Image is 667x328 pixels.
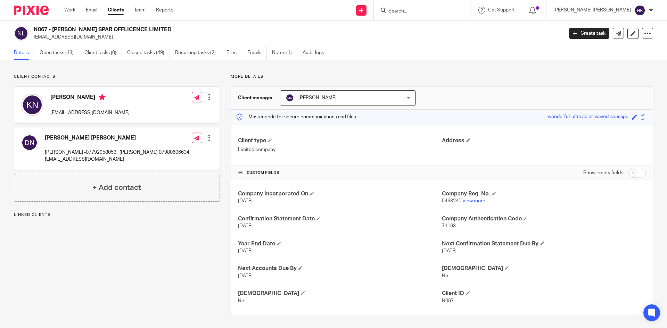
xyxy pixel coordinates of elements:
a: Reports [156,7,173,14]
h4: Next Confirmation Statement Due By [442,240,646,247]
h4: [DEMOGRAPHIC_DATA] [442,265,646,272]
input: Search [388,8,450,15]
h4: CUSTOM FIELDS [238,170,442,176]
span: [DATE] [238,249,253,253]
a: Closed tasks (49) [127,46,170,60]
img: svg%3E [286,94,294,102]
i: Primary [99,94,106,101]
a: Work [64,7,75,14]
a: Team [134,7,146,14]
a: Notes (1) [272,46,297,60]
span: [PERSON_NAME] [298,95,337,100]
p: Limited company [238,146,442,153]
label: Show empty fields [583,169,623,176]
h4: Client ID [442,290,646,297]
p: Master code for secure communications and files [236,113,356,120]
span: No [442,274,448,278]
p: Client contacts [14,74,220,79]
p: [EMAIL_ADDRESS][DOMAIN_NAME] [45,156,189,163]
span: [DATE] [238,199,253,203]
a: Email [86,7,97,14]
p: [EMAIL_ADDRESS][DOMAIN_NAME] [34,34,559,41]
a: Client tasks (0) [84,46,122,60]
a: Create task [569,28,609,39]
span: Get Support [488,8,515,12]
span: [DATE] [442,249,456,253]
h4: Company Incorporated On [238,190,442,197]
img: Pixie [14,6,49,15]
img: svg%3E [14,26,28,41]
a: View more [462,199,485,203]
img: svg%3E [634,5,645,16]
h2: N067 - [PERSON_NAME] SPAR OFFLICENCE LIMITED [34,26,454,33]
p: [PERSON_NAME] -07792958053 . [PERSON_NAME] 07980606634 [45,149,189,156]
h4: Client type [238,137,442,144]
img: svg%3E [21,94,43,116]
h4: + Add contact [92,182,141,193]
p: [EMAIL_ADDRESS][DOMAIN_NAME] [50,109,130,116]
h4: [PERSON_NAME] [PERSON_NAME] [45,134,189,142]
span: [DATE] [238,224,253,228]
span: N067 [442,298,454,303]
h3: Client manager [238,94,273,101]
span: No [238,298,244,303]
img: svg%3E [21,134,38,151]
div: wonderful-ultraviolet-waved-sausage [548,113,628,121]
h4: Address [442,137,646,144]
p: [PERSON_NAME] [PERSON_NAME] [553,7,631,14]
a: Emails [247,46,267,60]
h4: [PERSON_NAME] [50,94,130,102]
h4: Confirmation Statement Date [238,215,442,222]
span: 5463240 [442,199,461,203]
p: Linked clients [14,212,220,218]
a: Clients [108,7,124,14]
span: 71163 [442,224,456,228]
span: [DATE] [238,274,253,278]
h4: Next Accounts Due By [238,265,442,272]
h4: Company Reg. No. [442,190,646,197]
a: Open tasks (13) [40,46,79,60]
a: Recurring tasks (2) [175,46,221,60]
h4: Year End Date [238,240,442,247]
a: Audit logs [303,46,329,60]
h4: [DEMOGRAPHIC_DATA] [238,290,442,297]
a: Details [14,46,34,60]
h4: Company Authentication Code [442,215,646,222]
p: More details [231,74,653,79]
a: Files [227,46,242,60]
